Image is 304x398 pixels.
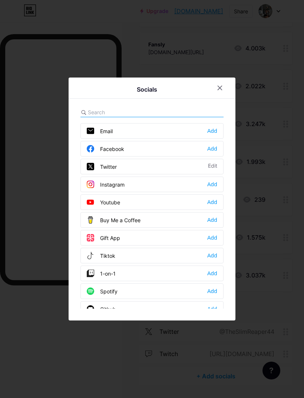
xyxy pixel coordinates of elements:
[87,127,113,135] div: Email
[87,198,120,206] div: Youtube
[207,234,217,241] div: Add
[87,145,124,152] div: Facebook
[207,270,217,277] div: Add
[207,252,217,259] div: Add
[208,163,217,170] div: Edit
[207,305,217,313] div: Add
[207,287,217,295] div: Add
[87,181,125,188] div: Instagram
[87,234,120,241] div: Gift App
[207,181,217,188] div: Add
[87,270,116,277] div: 1-on-1
[87,163,117,170] div: Twitter
[87,216,141,224] div: Buy Me a Coffee
[87,305,116,313] div: Github
[207,145,217,152] div: Add
[87,287,118,295] div: Spotify
[207,216,217,224] div: Add
[207,198,217,206] div: Add
[88,108,170,116] input: Search
[87,252,115,259] div: Tiktok
[207,127,217,135] div: Add
[137,85,157,94] div: Socials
